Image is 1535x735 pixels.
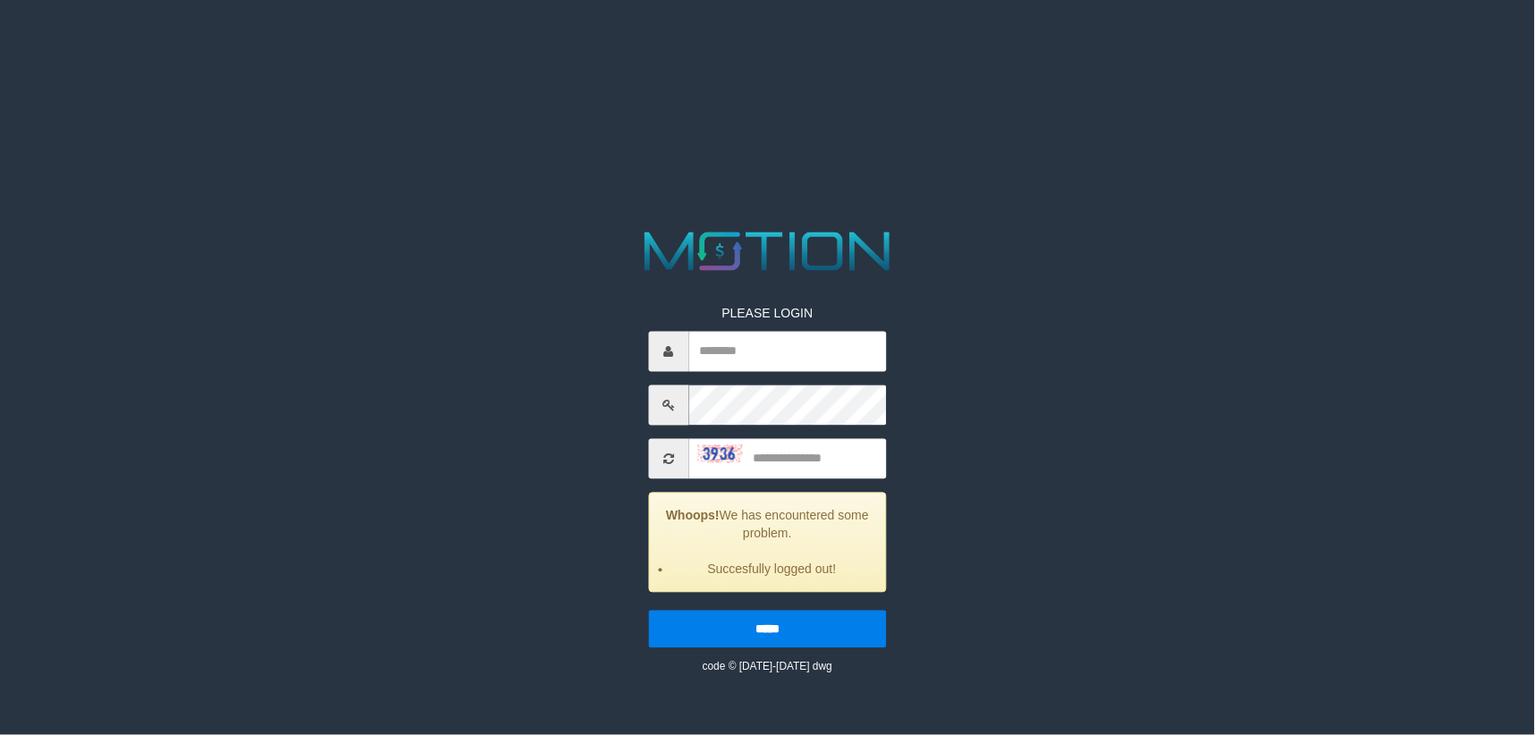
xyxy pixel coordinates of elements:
img: MOTION_logo.png [633,225,901,278]
li: Succesfully logged out! [671,561,872,579]
img: captcha [697,444,742,462]
p: PLEASE LOGIN [648,305,886,323]
div: We has encountered some problem. [648,493,886,593]
strong: Whoops! [666,509,720,523]
small: code © [DATE]-[DATE] dwg [703,661,832,673]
